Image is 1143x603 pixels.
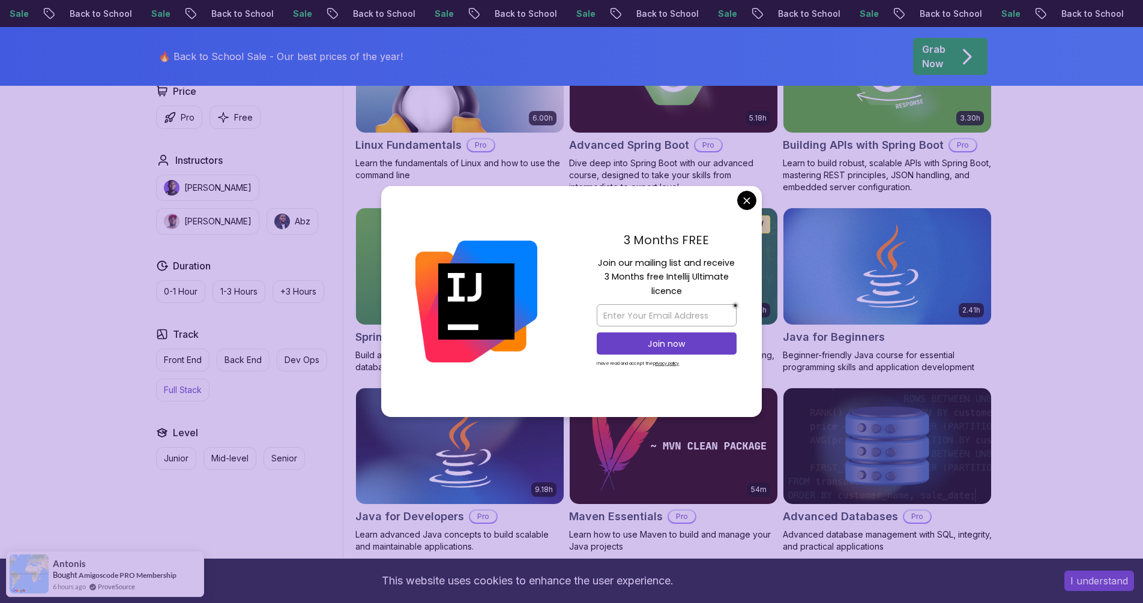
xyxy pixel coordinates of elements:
button: Mid-level [204,447,256,470]
p: 0-1 Hour [164,286,198,298]
h2: Advanced Spring Boot [569,137,689,154]
img: Java for Beginners card [783,208,991,325]
span: Bought [53,570,77,580]
p: [PERSON_NAME] [184,215,252,227]
p: Pro [950,139,976,151]
a: Building APIs with Spring Boot card3.30hBuilding APIs with Spring BootProLearn to build robust, s... [783,16,992,193]
p: Learn to build robust, scalable APIs with Spring Boot, mastering REST principles, JSON handling, ... [783,157,992,193]
p: Pro [695,139,722,151]
p: Back to School [54,8,136,20]
p: Junior [164,452,188,464]
p: Beginner-friendly Java course for essential programming skills and application development [783,349,992,373]
p: Senior [271,452,297,464]
p: Learn the fundamentals of Linux and how to use the command line [355,157,564,181]
button: 0-1 Hour [156,280,205,303]
p: Sale [419,8,457,20]
p: 9.18h [535,485,553,494]
p: Sale [702,8,741,20]
p: Sale [136,8,174,20]
p: Build a CRUD API with Spring Boot and PostgreSQL database using Spring Data JPA and Spring AI [355,349,564,373]
h2: Maven Essentials [569,508,663,525]
a: Advanced Databases cardAdvanced DatabasesProAdvanced database management with SQL, integrity, and... [783,388,992,553]
p: Learn how to use Maven to build and manage your Java projects [569,529,778,553]
p: Advanced database management with SQL, integrity, and practical applications [783,529,992,553]
img: Java for Developers card [356,388,564,505]
a: ProveSource [98,581,135,592]
p: Mid-level [211,452,249,464]
p: Back End [225,354,262,366]
p: 5.18h [749,113,767,123]
p: 1-3 Hours [220,286,258,298]
p: Full Stack [164,384,202,396]
h2: Track [173,327,199,341]
a: Maven Essentials card54mMaven EssentialsProLearn how to use Maven to build and manage your Java p... [569,388,778,553]
a: Linux Fundamentals card6.00hLinux FundamentalsProLearn the fundamentals of Linux and how to use t... [355,16,564,181]
p: Sale [986,8,1024,20]
button: Accept cookies [1064,571,1134,591]
p: Sale [561,8,599,20]
p: Back to School [904,8,986,20]
p: Back to School [621,8,702,20]
span: 6 hours ago [53,581,86,592]
button: Front End [156,349,210,371]
p: 3.30h [960,113,980,123]
p: Learn advanced Java concepts to build scalable and maintainable applications. [355,529,564,553]
div: This website uses cookies to enhance the user experience. [9,568,1046,594]
p: Dev Ops [285,354,319,366]
p: Back to School [337,8,419,20]
h2: Instructors [175,153,223,167]
p: Pro [904,511,930,523]
button: +3 Hours [273,280,324,303]
button: instructor img[PERSON_NAME] [156,175,259,201]
a: Spring Boot for Beginners card1.67hNEWSpring Boot for BeginnersBuild a CRUD API with Spring Boot ... [355,208,564,373]
p: Pro [669,511,695,523]
h2: Spring Boot for Beginners [355,329,493,346]
h2: Java for Beginners [783,329,885,346]
p: Sale [844,8,882,20]
p: +3 Hours [280,286,316,298]
img: instructor img [274,214,290,229]
button: Full Stack [156,379,210,401]
h2: Building APIs with Spring Boot [783,137,944,154]
p: Pro [468,139,494,151]
p: Pro [181,112,195,124]
img: Advanced Databases card [783,388,991,505]
p: Front End [164,354,202,366]
button: Pro [156,106,202,129]
p: 6.00h [532,113,553,123]
h2: Linux Fundamentals [355,137,462,154]
h2: Advanced Databases [783,508,898,525]
img: Maven Essentials card [570,388,777,505]
p: Back to School [1046,8,1127,20]
a: Java for Developers card9.18hJava for DevelopersProLearn advanced Java concepts to build scalable... [355,388,564,553]
p: Dive deep into Spring Boot with our advanced course, designed to take your skills from intermedia... [569,157,778,193]
p: Back to School [762,8,844,20]
h2: Java for Developers [355,508,464,525]
button: instructor imgAbz [267,208,318,235]
img: instructor img [164,214,179,229]
p: Back to School [196,8,277,20]
button: Back End [217,349,270,371]
p: Sale [277,8,316,20]
p: 🔥 Back to School Sale - Our best prices of the year! [158,49,403,64]
button: Dev Ops [277,349,327,371]
p: 2.41h [962,305,980,315]
a: Java for Beginners card2.41hJava for BeginnersBeginner-friendly Java course for essential program... [783,208,992,373]
img: Spring Boot for Beginners card [356,208,564,325]
h2: Price [173,84,196,98]
button: 1-3 Hours [213,280,265,303]
span: Antonis [53,559,86,569]
button: instructor img[PERSON_NAME] [156,208,259,235]
a: Amigoscode PRO Membership [79,570,176,580]
p: Free [234,112,253,124]
img: instructor img [164,180,179,196]
p: Grab Now [922,42,945,71]
button: Junior [156,447,196,470]
button: Senior [264,447,305,470]
p: 54m [751,485,767,494]
a: Advanced Spring Boot card5.18hAdvanced Spring BootProDive deep into Spring Boot with our advanced... [569,16,778,193]
p: [PERSON_NAME] [184,182,252,194]
h2: Level [173,425,198,440]
p: Back to School [479,8,561,20]
p: Pro [470,511,496,523]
